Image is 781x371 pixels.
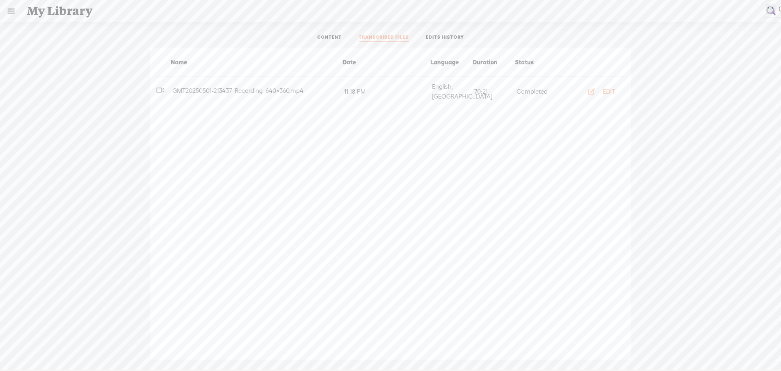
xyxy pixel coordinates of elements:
div: 11:18 PM [343,87,430,97]
a: TRANSCRIBED FILES [359,34,409,42]
div: English, [GEOGRAPHIC_DATA] [430,82,473,101]
a: CONTENT [317,34,342,42]
div: 70:21 [473,87,515,97]
div: Date [341,57,429,67]
div: EDIT [603,88,615,96]
a: EDITS HISTORY [426,34,464,42]
span: GMT20250501-213437_Recording_640x360.mp4 [171,87,305,94]
div: My Library [21,0,761,22]
div: Completed [515,87,557,97]
button: EDIT [577,85,622,98]
div: Name [156,57,341,67]
div: Duration [471,57,513,67]
div: Status [513,57,556,67]
div: Language [429,57,471,67]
